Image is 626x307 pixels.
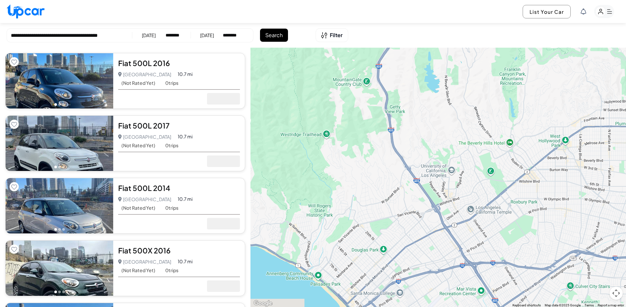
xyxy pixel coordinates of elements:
[62,166,65,168] button: Go to photo 3
[118,183,240,193] div: Fiat 500L 2014
[118,58,240,68] div: Fiat 500L 2016
[10,57,19,66] button: Add to favorites
[62,103,65,106] button: Go to photo 3
[523,5,571,18] button: List Your Car
[178,71,193,78] span: 10.7 mi
[54,166,57,168] button: Go to photo 1
[58,103,61,106] button: Go to photo 2
[165,268,178,273] span: 0 trips
[121,205,155,211] span: (Not Rated Yet)
[62,291,65,293] button: Go to photo 3
[585,303,594,307] a: Terms (opens in new tab)
[6,178,113,233] img: Car Image
[316,28,348,42] button: Open filters
[598,303,624,307] a: Report a map error
[142,32,156,38] div: [DATE]
[10,245,19,254] button: Add to favorites
[330,31,343,39] span: Filter
[118,195,171,204] p: [GEOGRAPHIC_DATA]
[58,166,61,168] button: Go to photo 2
[54,103,57,106] button: Go to photo 1
[54,228,57,231] button: Go to photo 1
[6,241,113,296] img: Car Image
[10,182,19,191] button: Add to favorites
[165,205,178,211] span: 0 trips
[178,258,193,265] span: 10.7 mi
[118,70,171,79] p: [GEOGRAPHIC_DATA]
[178,196,193,202] span: 10.7 mi
[118,257,171,266] p: [GEOGRAPHIC_DATA]
[121,143,155,148] span: (Not Rated Yet)
[62,228,65,231] button: Go to photo 3
[58,228,61,231] button: Go to photo 2
[121,80,155,86] span: (Not Rated Yet)
[165,143,178,148] span: 0 trips
[121,268,155,273] span: (Not Rated Yet)
[260,29,288,42] button: Search
[545,303,581,307] span: Map data ©2025 Google
[58,291,61,293] button: Go to photo 2
[7,4,44,18] img: Upcar Logo
[54,291,57,293] button: Go to photo 1
[118,246,240,255] div: Fiat 500X 2016
[200,32,214,38] div: [DATE]
[118,121,240,130] div: Fiat 500L 2017
[178,133,193,140] span: 10.7 mi
[610,287,623,300] button: Map camera controls
[6,116,113,171] img: Car Image
[10,120,19,129] button: Add to favorites
[118,132,171,141] p: [GEOGRAPHIC_DATA]
[6,53,113,108] img: Car Image
[165,80,178,86] span: 0 trips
